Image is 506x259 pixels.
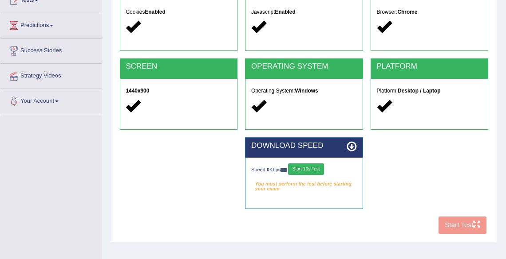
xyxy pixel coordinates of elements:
[251,142,357,150] h2: DOWNLOAD SPEED
[251,9,357,15] h5: Javascript
[288,163,324,175] button: Start 10s Test
[281,168,287,172] img: ajax-loader-fb-connection.gif
[145,9,165,15] strong: Enabled
[251,88,357,94] h5: Operating System:
[397,9,417,15] strong: Chrome
[126,88,149,94] strong: 1440x900
[377,9,482,15] h5: Browser:
[251,178,357,190] em: You must perform the test before starting your exam
[126,62,231,71] h2: SCREEN
[267,167,269,172] strong: 0
[0,13,102,35] a: Predictions
[0,39,102,61] a: Success Stories
[377,88,482,94] h5: Platform:
[126,9,231,15] h5: Cookies
[0,64,102,86] a: Strategy Videos
[398,88,440,94] strong: Desktop / Laptop
[251,163,357,177] div: Speed: Kbps
[251,62,357,71] h2: OPERATING SYSTEM
[275,9,296,15] strong: Enabled
[377,62,482,71] h2: PLATFORM
[0,89,102,111] a: Your Account
[295,88,318,94] strong: Windows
